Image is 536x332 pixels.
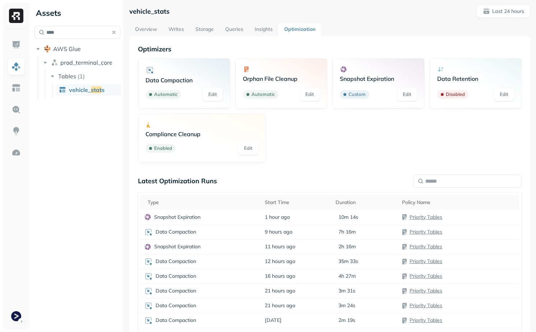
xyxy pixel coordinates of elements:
[11,311,21,321] img: Terminal
[410,258,442,264] a: Priority Tables
[138,45,522,53] p: Optimizers
[44,45,51,52] img: root
[402,199,516,206] div: Policy Name
[102,86,105,93] span: s
[265,243,295,250] span: 11 hours ago
[59,86,66,93] img: table
[34,7,120,19] div: Assets
[11,126,21,136] img: Insights
[129,23,163,36] a: Overview
[477,5,530,18] button: Last 24 hours
[265,258,295,265] span: 12 hours ago
[410,317,442,323] a: Priority Tables
[163,23,190,36] a: Writes
[156,229,196,235] p: Data Compaction
[56,84,121,96] a: vehicle_stats
[203,88,223,101] a: Edit
[34,43,120,55] button: AWS Glue
[265,287,295,294] span: 21 hours ago
[410,214,442,220] a: Priority Tables
[156,258,196,265] p: Data Compaction
[51,59,58,66] img: namespace
[410,273,442,279] a: Priority Tables
[410,243,442,250] a: Priority Tables
[397,88,417,101] a: Edit
[338,287,355,294] p: 3m 31s
[265,273,295,280] span: 16 hours ago
[138,177,217,185] p: Latest Optimization Runs
[410,229,442,235] a: Priority Tables
[340,75,417,82] p: Snapshot Expiration
[42,57,121,68] button: prod_terminal_core
[265,214,290,221] span: 1 hour ago
[11,83,21,93] img: Asset Explorer
[129,7,170,15] p: vehicle_stats
[9,9,23,23] img: Ryft
[69,86,91,93] span: vehicle_
[249,23,278,36] a: Insights
[437,75,514,82] p: Data Retention
[338,243,356,250] p: 2h 16m
[60,59,112,66] span: prod_terminal_core
[156,287,196,294] p: Data Compaction
[338,258,358,265] p: 35m 33s
[251,91,275,98] p: Automatic
[58,73,76,80] span: Tables
[410,287,442,294] a: Priority Tables
[190,23,220,36] a: Storage
[11,40,21,50] img: Dashboard
[348,91,366,98] p: Custom
[145,77,222,84] p: Data Compaction
[148,199,258,206] div: Type
[156,302,196,309] p: Data Compaction
[243,75,320,82] p: Orphan File Cleanup
[265,229,292,235] span: 9 hours ago
[300,88,320,101] a: Edit
[265,302,295,309] span: 21 hours ago
[338,229,356,235] p: 7h 16m
[11,148,21,157] img: Optimization
[338,214,358,221] p: 10m 14s
[156,273,196,280] p: Data Compaction
[338,302,355,309] p: 3m 24s
[145,130,258,138] p: Compliance Cleanup
[91,86,102,93] span: stat
[156,317,196,324] p: Data Compaction
[78,73,85,80] p: ( 1 )
[446,91,465,98] p: Disabled
[494,88,514,101] a: Edit
[278,23,321,36] a: Optimization
[11,62,21,71] img: Assets
[154,243,200,250] p: Snapshot Expiration
[238,142,258,155] a: Edit
[265,199,328,206] div: Start Time
[154,145,172,152] p: Enabled
[265,317,282,324] span: [DATE]
[338,317,355,324] p: 2m 19s
[11,105,21,114] img: Query Explorer
[53,45,81,52] span: AWS Glue
[154,214,200,221] p: Snapshot Expiration
[410,302,442,309] a: Priority Tables
[336,199,395,206] div: Duration
[338,273,356,280] p: 4h 27m
[492,8,524,15] p: Last 24 hours
[220,23,249,36] a: Queries
[49,70,121,82] button: Tables(1)
[154,91,177,98] p: Automatic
